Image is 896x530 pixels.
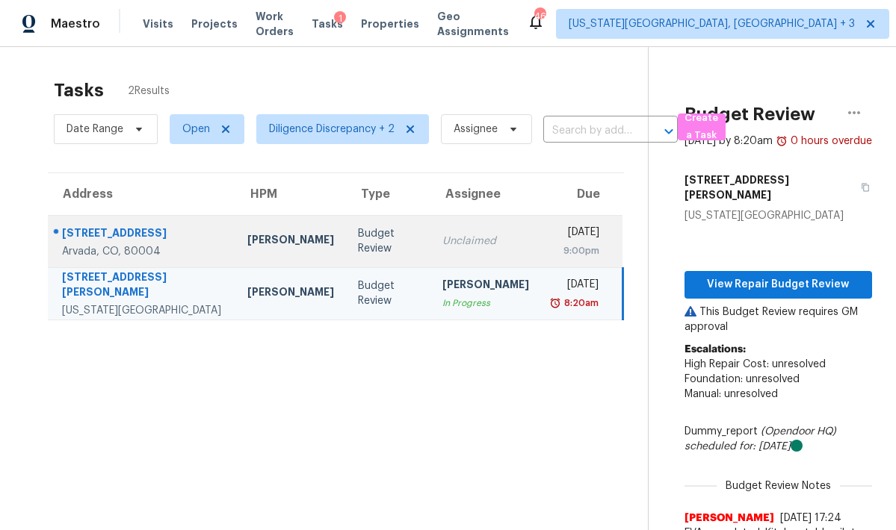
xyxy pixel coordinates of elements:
[256,9,294,39] span: Work Orders
[696,275,860,294] span: View Repair Budget Review
[685,359,826,370] span: High Repair Cost: unresolved
[334,11,346,26] div: 1
[685,271,872,299] button: View Repair Budget Review
[54,83,104,98] h2: Tasks
[685,305,872,334] p: This Budget Review requires GM approval
[685,208,872,223] div: [US_STATE][GEOGRAPHIC_DATA]
[128,84,170,99] span: 2 Results
[788,134,872,149] div: 0 hours overdue
[312,19,343,29] span: Tasks
[685,374,800,384] span: Foundation: unresolved
[553,243,599,258] div: 9:00pm
[685,441,791,452] i: scheduled for: [DATE]
[534,9,545,24] div: 46
[62,303,223,318] div: [US_STATE][GEOGRAPHIC_DATA]
[442,296,529,311] div: In Progress
[685,110,718,144] span: Create a Task
[717,478,840,493] span: Budget Review Notes
[569,16,855,31] span: [US_STATE][GEOGRAPHIC_DATA], [GEOGRAPHIC_DATA] + 3
[561,296,599,311] div: 8:20am
[358,226,418,256] div: Budget Review
[437,9,509,39] span: Geo Assignments
[442,277,529,296] div: [PERSON_NAME]
[685,134,773,149] div: [DATE] by 8:20am
[549,296,561,311] img: Overdue Alarm Icon
[776,134,788,149] img: Overdue Alarm Icon
[678,113,726,140] button: Create a Task
[852,166,872,208] button: Copy Address
[780,513,841,523] span: [DATE] 17:24
[247,232,334,251] div: [PERSON_NAME]
[235,173,346,215] th: HPM
[247,284,334,303] div: [PERSON_NAME]
[62,225,223,244] div: [STREET_ADDRESS]
[685,511,774,526] span: [PERSON_NAME]
[191,16,238,31] span: Projects
[67,122,123,137] span: Date Range
[346,173,430,215] th: Type
[62,244,223,259] div: Arvada, CO, 80004
[541,173,622,215] th: Due
[454,122,498,137] span: Assignee
[658,121,679,142] button: Open
[685,344,746,355] b: Escalations:
[143,16,173,31] span: Visits
[543,119,636,143] input: Search by address
[358,278,418,308] div: Budget Review
[685,424,872,454] div: Dummy_report
[62,269,223,303] div: [STREET_ADDRESS][PERSON_NAME]
[269,122,395,137] span: Diligence Discrepancy + 2
[361,16,419,31] span: Properties
[430,173,541,215] th: Assignee
[442,234,529,249] div: Unclaimed
[685,389,778,399] span: Manual: unresolved
[553,225,599,243] div: [DATE]
[51,16,100,31] span: Maestro
[182,122,210,137] span: Open
[553,277,599,296] div: [DATE]
[685,107,815,122] h2: Budget Review
[48,173,235,215] th: Address
[761,426,836,437] i: (Opendoor HQ)
[685,172,852,202] h5: [STREET_ADDRESS][PERSON_NAME]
